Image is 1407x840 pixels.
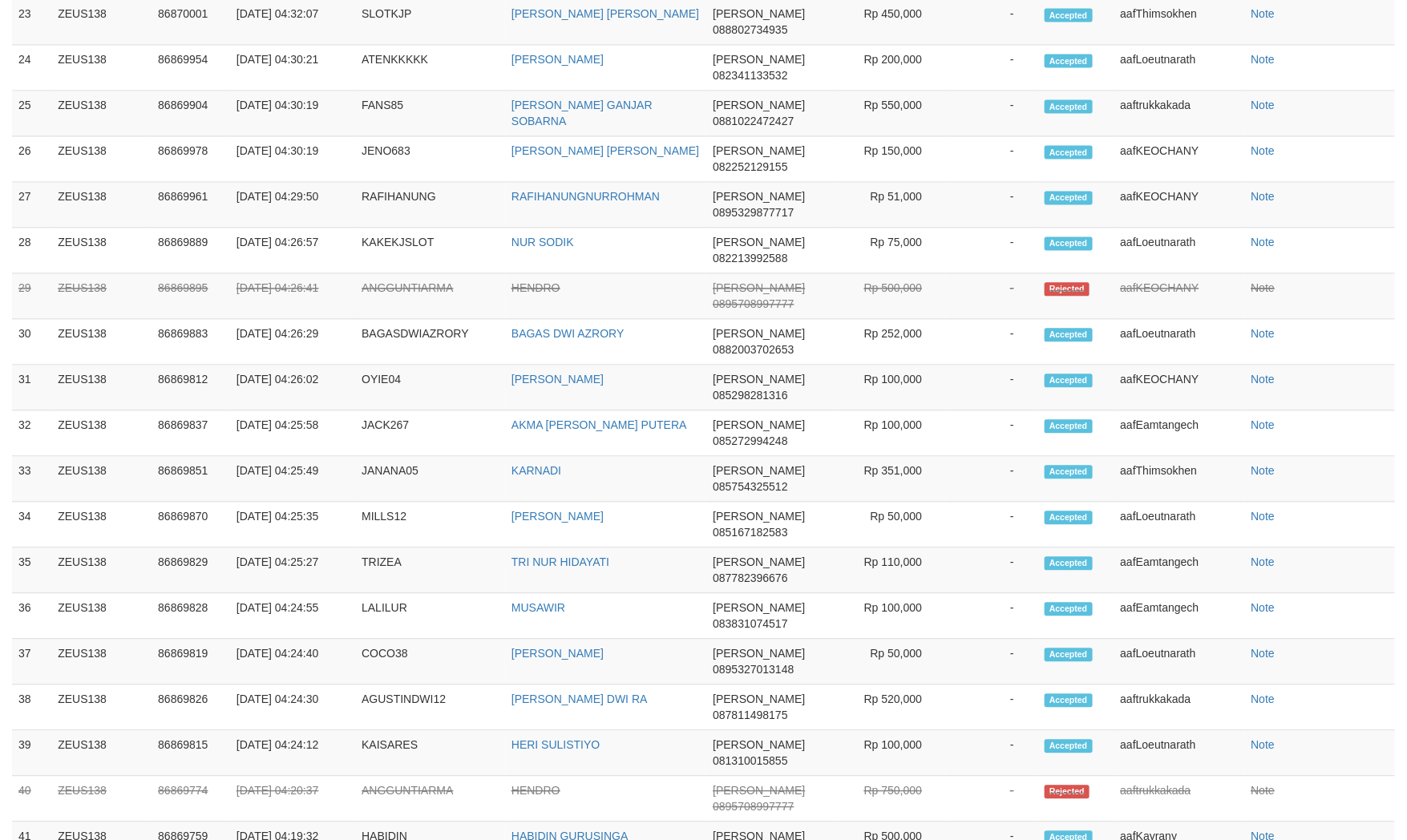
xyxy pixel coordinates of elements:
[1045,602,1093,616] span: Accepted
[1045,693,1093,707] span: Accepted
[51,365,152,410] td: ZEUS138
[355,228,505,273] td: KAKEKJSLOT
[1114,776,1245,822] td: aaftrukkakada
[355,456,505,502] td: JANANA05
[355,639,505,685] td: COCO38
[713,373,805,386] span: [PERSON_NAME]
[1045,648,1093,661] span: Accepted
[1114,228,1245,273] td: aafLoeutnarath
[152,639,230,685] td: 86869819
[51,547,152,593] td: ZEUS138
[713,693,805,705] span: [PERSON_NAME]
[355,593,505,639] td: LALILUR
[51,639,152,685] td: ZEUS138
[1251,144,1275,157] a: Note
[713,647,805,660] span: [PERSON_NAME]
[511,464,561,477] a: KARNADI
[1114,730,1245,776] td: aafLoeutnarath
[230,639,355,685] td: [DATE] 04:24:40
[12,593,51,639] td: 36
[1114,91,1245,136] td: aaftrukkakada
[51,410,152,456] td: ZEUS138
[1251,601,1275,614] a: Note
[12,776,51,822] td: 40
[713,526,787,539] span: 085167182583
[838,319,946,365] td: Rp 252,000
[1045,191,1093,204] span: Accepted
[230,547,355,593] td: [DATE] 04:25:27
[1045,328,1093,341] span: Accepted
[230,136,355,182] td: [DATE] 04:30:19
[838,91,946,136] td: Rp 550,000
[946,45,1038,91] td: -
[12,91,51,136] td: 25
[838,365,946,410] td: Rp 100,000
[1251,236,1275,248] a: Note
[51,502,152,547] td: ZEUS138
[1114,685,1245,730] td: aaftrukkakada
[946,182,1038,228] td: -
[51,91,152,136] td: ZEUS138
[12,365,51,410] td: 31
[230,502,355,547] td: [DATE] 04:25:35
[713,464,805,477] span: [PERSON_NAME]
[511,281,560,294] a: HENDRO
[152,273,230,319] td: 86869895
[12,547,51,593] td: 35
[713,601,805,614] span: [PERSON_NAME]
[1251,7,1275,20] a: Note
[152,365,230,410] td: 86869812
[152,45,230,91] td: 86869954
[1251,784,1275,797] a: Note
[511,738,600,751] a: HERI SULISTIYO
[1045,54,1093,67] span: Accepted
[511,601,565,614] a: MUSAWIR
[230,730,355,776] td: [DATE] 04:24:12
[12,410,51,456] td: 32
[1045,374,1093,387] span: Accepted
[152,547,230,593] td: 86869829
[1114,547,1245,593] td: aafEamtangech
[511,555,609,568] a: TRI NUR HIDAYATI
[1251,99,1275,111] a: Note
[1114,593,1245,639] td: aafEamtangech
[1251,418,1275,431] a: Note
[230,593,355,639] td: [DATE] 04:24:55
[230,685,355,730] td: [DATE] 04:24:30
[713,53,805,66] span: [PERSON_NAME]
[355,776,505,822] td: ANGGUNTIARMA
[713,555,805,568] span: [PERSON_NAME]
[152,593,230,639] td: 86869828
[713,160,787,173] span: 082252129155
[713,23,787,36] span: 088802734935
[946,776,1038,822] td: -
[1114,273,1245,319] td: aafKEOCHANY
[838,502,946,547] td: Rp 50,000
[1251,373,1275,386] a: Note
[511,7,699,20] a: [PERSON_NAME] [PERSON_NAME]
[713,343,794,356] span: 0882003702653
[1045,556,1093,570] span: Accepted
[713,663,794,676] span: 0895327013148
[1251,738,1275,751] a: Note
[12,273,51,319] td: 29
[355,45,505,91] td: ATENKKKKK
[713,434,787,447] span: 085272994248
[1045,236,1093,250] span: Accepted
[713,7,805,20] span: [PERSON_NAME]
[1251,281,1275,294] a: Note
[1045,99,1093,113] span: Accepted
[838,273,946,319] td: Rp 500,000
[51,319,152,365] td: ZEUS138
[355,136,505,182] td: JENO683
[946,91,1038,136] td: -
[51,182,152,228] td: ZEUS138
[511,53,604,66] a: [PERSON_NAME]
[511,693,648,705] a: [PERSON_NAME] DWI RA
[12,228,51,273] td: 28
[1251,510,1275,523] a: Note
[12,639,51,685] td: 37
[152,730,230,776] td: 86869815
[230,273,355,319] td: [DATE] 04:26:41
[713,327,805,340] span: [PERSON_NAME]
